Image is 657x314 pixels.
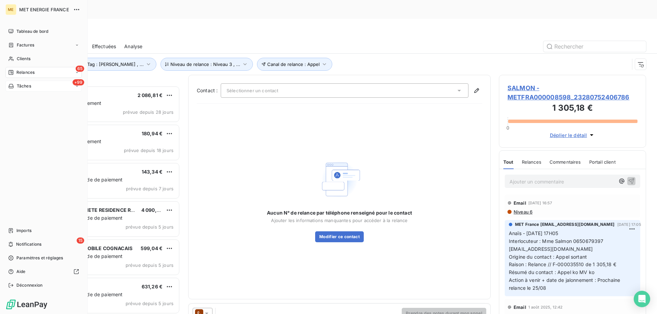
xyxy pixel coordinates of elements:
span: Clients [17,56,30,62]
span: Résumé du contact : Appel ko MV ko [509,269,594,275]
span: Email [514,304,526,310]
button: Niveau de relance : Niveau 3 , ... [160,58,253,71]
span: 180,94 € [142,131,163,136]
span: [DATE] 17:05 [617,222,641,227]
span: prévue depuis 5 jours [126,262,173,268]
span: Origine du contact : Appel sortant [509,254,587,260]
button: Modifier ce contact [315,231,364,242]
label: Contact : [197,87,221,94]
span: 4 090,07 € [141,207,167,213]
span: SALMON - METFRA000008598_23280752406786 [507,83,637,102]
span: prévue depuis 5 jours [126,301,173,306]
span: Interlocuteur : Mme Salmon 0650679397 [EMAIL_ADDRESS][DOMAIN_NAME] [509,238,605,252]
span: 599,04 € [141,245,163,251]
span: Niveau de relance : Niveau 3 , ... [170,62,240,67]
span: Relances [16,69,35,76]
span: Paramètres et réglages [16,255,63,261]
span: Aide [16,269,26,275]
span: Tâches [17,83,31,89]
button: Gestionnaire_Tag : [PERSON_NAME] , ... [49,58,156,71]
img: Logo LeanPay [5,299,48,310]
span: Tout [503,159,514,165]
span: Relances [522,159,541,165]
span: Effectuées [92,43,116,50]
span: CENTRE AUTOMOBILE COGNACAIS [48,245,132,251]
span: Portail client [589,159,616,165]
input: Rechercher [543,41,646,52]
span: Anaïs - [DATE] 17H05 [509,230,558,236]
span: prévue depuis 28 jours [123,109,173,115]
span: Factures [17,42,34,48]
span: 1 août 2025, 12:42 [528,305,563,309]
a: Aide [5,266,82,277]
span: Sélectionner un contact [227,88,278,93]
div: Open Intercom Messenger [634,291,650,307]
span: prévue depuis 7 jours [126,186,173,191]
span: Analyse [124,43,142,50]
span: 15 [77,237,84,244]
span: +99 [73,79,84,85]
span: [DATE] 16:57 [528,201,552,205]
button: Déplier le détail [548,131,597,139]
span: Email [514,200,526,206]
span: Aucun N° de relance par téléphone renseigné pour le contact [267,209,412,216]
span: Ajouter les informations manquantes pour accéder à la relance [271,218,408,223]
span: 631,26 € [142,284,163,289]
img: Empty state [318,158,361,202]
span: Commentaires [550,159,581,165]
span: Déconnexion [16,282,43,288]
span: Notifications [16,241,41,247]
span: Canal de relance : Appel [267,62,320,67]
span: Imports [16,228,31,234]
button: Canal de relance : Appel [257,58,332,71]
span: MET France [EMAIL_ADDRESS][DOMAIN_NAME] [515,221,615,228]
span: Déplier le détail [550,132,587,139]
span: 0 [506,125,509,131]
span: Tableau de bord [16,28,48,35]
span: SYND COPROPRIETE RESIDENCE RUBILLARD [48,207,154,213]
span: Niveau 6 [513,209,532,215]
span: 143,34 € [142,169,163,175]
span: Raison : Relance // F-000035510 de 1 305,18 € [509,261,616,267]
span: prévue depuis 5 jours [126,224,173,230]
span: 2 086,81 € [138,92,163,98]
span: Gestionnaire_Tag : [PERSON_NAME] , ... [59,62,144,67]
span: 65 [76,66,84,72]
span: prévue depuis 18 jours [124,148,173,153]
span: Action à venir + date de jalonnement : Prochaine relance le 25/08 [509,277,621,291]
h3: 1 305,18 € [507,102,637,115]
